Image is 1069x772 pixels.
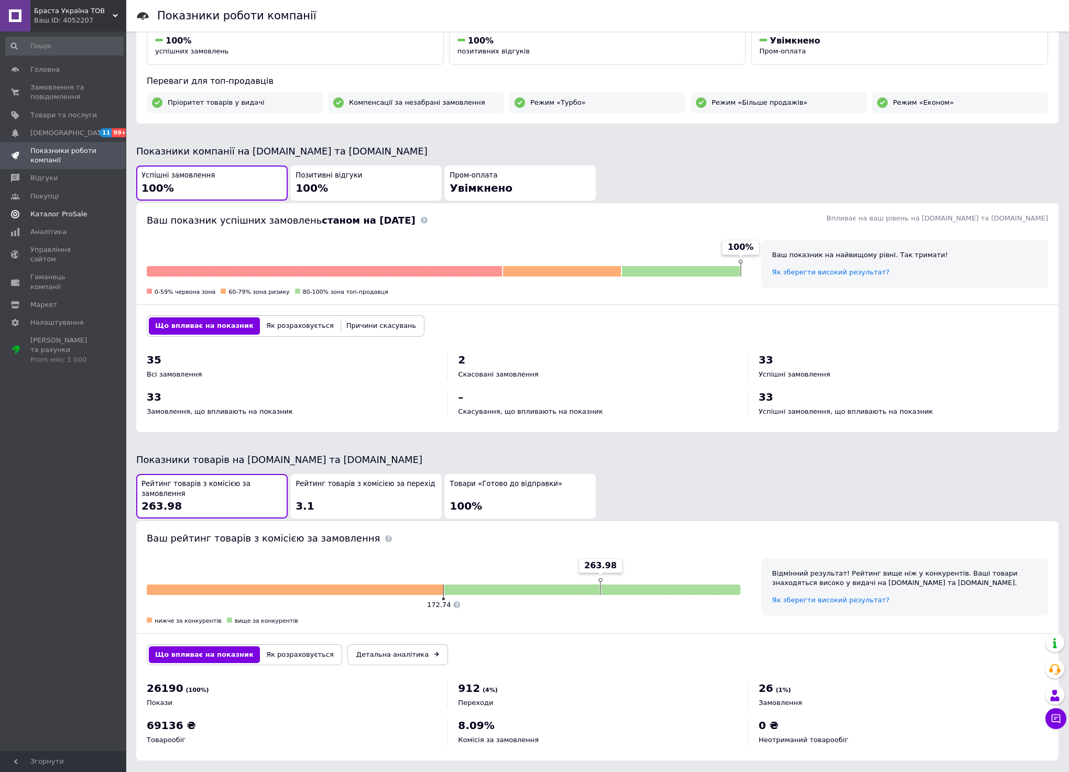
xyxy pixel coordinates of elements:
[147,533,380,544] span: Ваш рейтинг товарів з комісією за замовлення
[30,111,97,120] span: Товари та послуги
[759,47,806,55] span: Пром-оплата
[141,171,215,181] span: Успішні замовлення
[147,407,293,415] span: Замовлення, що впливають на показник
[100,128,112,137] span: 11
[147,736,186,744] span: Товарообіг
[772,268,889,276] a: Як зберегти високий результат?
[450,500,482,512] span: 100%
[147,682,183,694] span: 26190
[458,354,465,366] span: 2
[141,479,282,499] span: Рейтинг товарів з комісією за замовлення
[759,719,779,732] span: 0 ₴
[340,317,422,334] button: Причини скасувань
[458,719,494,732] span: 8.09%
[155,289,215,295] span: 0-59% червона зона
[759,370,831,378] span: Успішні замовлення
[30,336,97,365] span: [PERSON_NAME] та рахунки
[147,27,444,65] button: 100%успішних замовлень
[168,98,265,107] span: Пріоритет товарів у видачі
[147,354,161,366] span: 35
[147,76,274,86] span: Переваги для топ-продавців
[772,596,889,604] a: Як зберегти високий результат?
[147,391,161,403] span: 33
[149,317,260,334] button: Що впливає на показник
[30,65,60,74] span: Головна
[468,36,494,46] span: 100%
[450,182,512,194] span: Увімкнено
[30,355,97,365] div: Prom мікс 1 000
[30,192,59,201] span: Покупці
[770,36,820,46] span: Увімкнено
[776,687,791,693] span: (1%)
[322,215,415,226] b: станом на [DATE]
[712,98,808,107] span: Режим «Більше продажів»
[826,214,1048,222] span: Впливає на ваш рівень на [DOMAIN_NAME] та [DOMAIN_NAME]
[347,644,448,665] a: Детальна аналітика
[1045,708,1066,729] button: Чат з покупцем
[759,391,773,403] span: 33
[235,617,298,624] span: вище за конкурентів
[290,474,442,519] button: Рейтинг товарів з комісією за перехід3.1
[303,289,388,295] span: 80-100% зона топ-продавця
[457,47,530,55] span: позитивних відгуків
[444,474,596,519] button: Товари «Готово до відправки»100%
[728,241,754,253] span: 100%
[155,47,228,55] span: успішних замовлень
[30,272,97,291] span: Гаманець компанії
[759,407,933,415] span: Успішні замовлення, що впливають на показник
[751,27,1048,65] button: УвімкненоПром-оплата
[149,646,260,663] button: Що впливає на показник
[136,454,422,465] span: Показники товарів на [DOMAIN_NAME] та [DOMAIN_NAME]
[759,354,773,366] span: 33
[30,146,97,165] span: Показники роботи компанії
[296,171,362,181] span: Позитивні відгуки
[30,128,108,138] span: [DEMOGRAPHIC_DATA]
[186,687,209,693] span: (100%)
[147,699,172,707] span: Покази
[147,215,416,226] span: Ваш показник успішних замовлень
[136,474,288,519] button: Рейтинг товарів з комісією за замовлення263.98
[30,300,57,310] span: Маркет
[141,500,182,512] span: 263.98
[450,171,497,181] span: Пром-оплата
[458,736,539,744] span: Комісія за замовлення
[30,83,97,102] span: Замовлення та повідомлення
[759,699,802,707] span: Замовлення
[458,407,603,415] span: Скасування, що впливають на показник
[290,166,442,201] button: Позитивні відгуки100%
[296,500,314,512] span: 3.1
[30,209,87,219] span: Каталог ProSale
[444,166,596,201] button: Пром-оплатаУвімкнено
[296,479,435,489] span: Рейтинг товарів з комісією за перехід
[157,9,317,22] h1: Показники роботи компанії
[34,6,113,16] span: Браста Україна ТОВ
[34,16,126,25] div: Ваш ID: 4052207
[228,289,289,295] span: 60-79% зона ризику
[483,687,498,693] span: (4%)
[166,36,191,46] span: 100%
[759,682,773,694] span: 26
[260,646,340,663] button: Як розраховується
[458,370,538,378] span: Скасовані замовлення
[112,128,129,137] span: 99+
[772,569,1038,588] div: Відмінний результат! Рейтинг вище ніж у конкурентів. Ваші товари знаходяться високо у видачі на [...
[5,37,124,56] input: Пошук
[296,182,328,194] span: 100%
[458,391,463,403] span: –
[147,719,196,732] span: 69136 ₴
[136,146,428,157] span: Показники компанії на [DOMAIN_NAME] та [DOMAIN_NAME]
[141,182,174,194] span: 100%
[155,617,222,624] span: нижче за конкурентів
[458,699,493,707] span: Переходи
[30,173,58,183] span: Відгуки
[772,250,1038,260] div: Ваш показник на найвищому рівні. Так тримати!
[260,317,340,334] button: Як розраховується
[30,227,67,237] span: Аналітика
[349,98,485,107] span: Компенсації за незабрані замовлення
[458,682,480,694] span: 912
[30,318,84,327] span: Налаштування
[147,370,202,378] span: Всі замовлення
[450,479,562,489] span: Товари «Готово до відправки»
